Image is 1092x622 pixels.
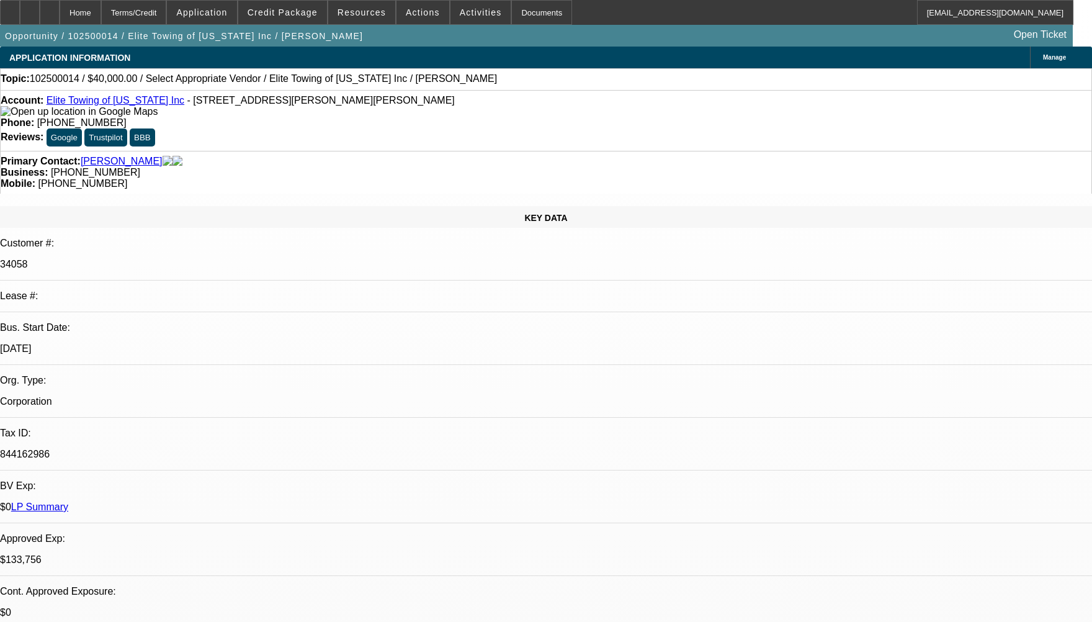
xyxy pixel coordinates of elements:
button: Credit Package [238,1,327,24]
span: Actions [406,7,440,17]
strong: Phone: [1,117,34,128]
strong: Topic: [1,73,30,84]
strong: Business: [1,167,48,178]
span: Activities [460,7,502,17]
a: View Google Maps [1,106,158,117]
span: Manage [1043,54,1066,61]
span: KEY DATA [524,213,567,223]
strong: Reviews: [1,132,43,142]
strong: Primary Contact: [1,156,81,167]
span: [PHONE_NUMBER] [38,178,127,189]
a: LP Summary [11,502,68,512]
button: Actions [396,1,449,24]
button: Trustpilot [84,128,127,146]
button: Google [47,128,82,146]
span: Opportunity / 102500014 / Elite Towing of [US_STATE] Inc / [PERSON_NAME] [5,31,363,41]
button: Resources [328,1,395,24]
strong: Mobile: [1,178,35,189]
a: Open Ticket [1009,24,1072,45]
span: [PHONE_NUMBER] [37,117,127,128]
span: Application [176,7,227,17]
a: Elite Towing of [US_STATE] Inc [47,95,184,106]
a: [PERSON_NAME] [81,156,163,167]
span: - [STREET_ADDRESS][PERSON_NAME][PERSON_NAME] [187,95,455,106]
span: Resources [338,7,386,17]
button: BBB [130,128,155,146]
span: APPLICATION INFORMATION [9,53,130,63]
button: Activities [450,1,511,24]
img: linkedin-icon.png [172,156,182,167]
span: Credit Package [248,7,318,17]
img: facebook-icon.png [163,156,172,167]
button: Application [167,1,236,24]
span: [PHONE_NUMBER] [51,167,140,178]
img: Open up location in Google Maps [1,106,158,117]
span: 102500014 / $40,000.00 / Select Appropriate Vendor / Elite Towing of [US_STATE] Inc / [PERSON_NAME] [30,73,497,84]
strong: Account: [1,95,43,106]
